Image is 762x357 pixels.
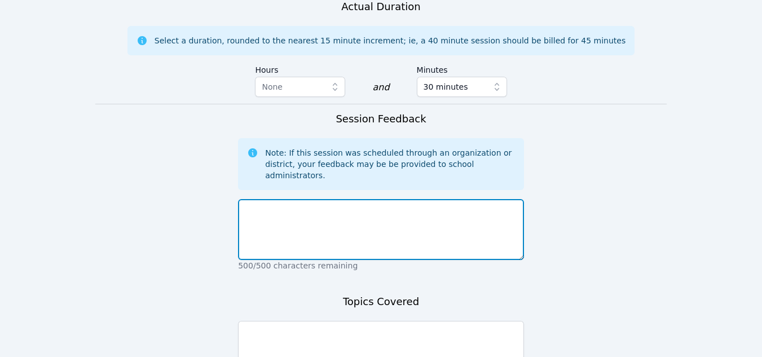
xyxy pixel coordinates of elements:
[336,111,426,127] h3: Session Feedback
[372,81,389,94] div: and
[265,147,515,181] div: Note: If this session was scheduled through an organization or district, your feedback may be be ...
[262,82,283,91] span: None
[155,35,626,46] div: Select a duration, rounded to the nearest 15 minute increment; ie, a 40 minute session should be ...
[238,260,524,271] p: 500/500 characters remaining
[255,77,345,97] button: None
[343,294,419,310] h3: Topics Covered
[424,80,468,94] span: 30 minutes
[417,77,507,97] button: 30 minutes
[417,60,507,77] label: Minutes
[255,60,345,77] label: Hours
